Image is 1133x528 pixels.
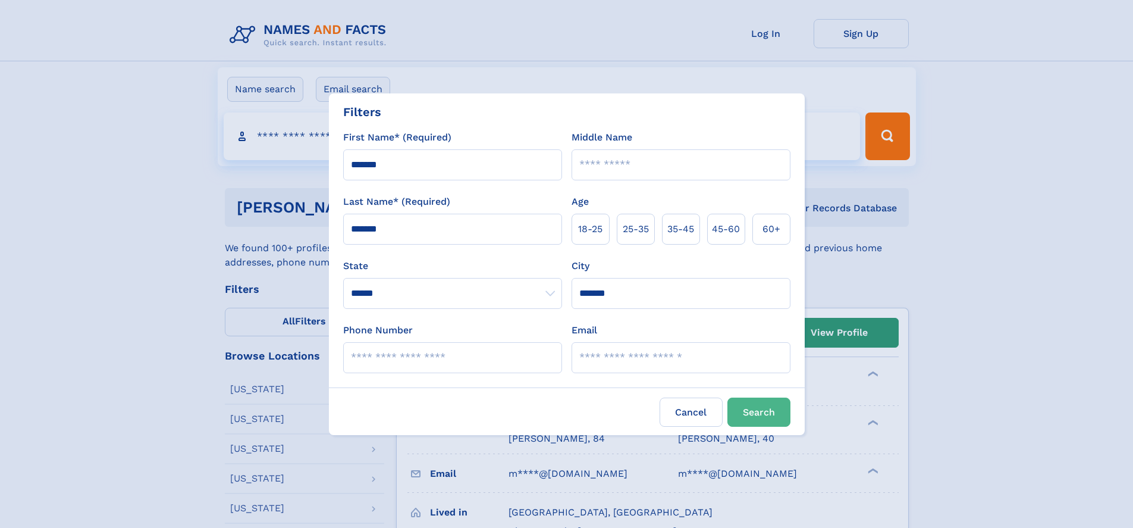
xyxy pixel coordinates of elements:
[623,222,649,236] span: 25‑35
[572,195,589,209] label: Age
[667,222,694,236] span: 35‑45
[572,323,597,338] label: Email
[727,398,790,427] button: Search
[343,103,381,121] div: Filters
[572,259,589,273] label: City
[572,130,632,145] label: Middle Name
[660,398,723,427] label: Cancel
[712,222,740,236] span: 45‑60
[343,259,562,273] label: State
[343,130,451,145] label: First Name* (Required)
[343,323,413,338] label: Phone Number
[578,222,602,236] span: 18‑25
[762,222,780,236] span: 60+
[343,195,450,209] label: Last Name* (Required)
